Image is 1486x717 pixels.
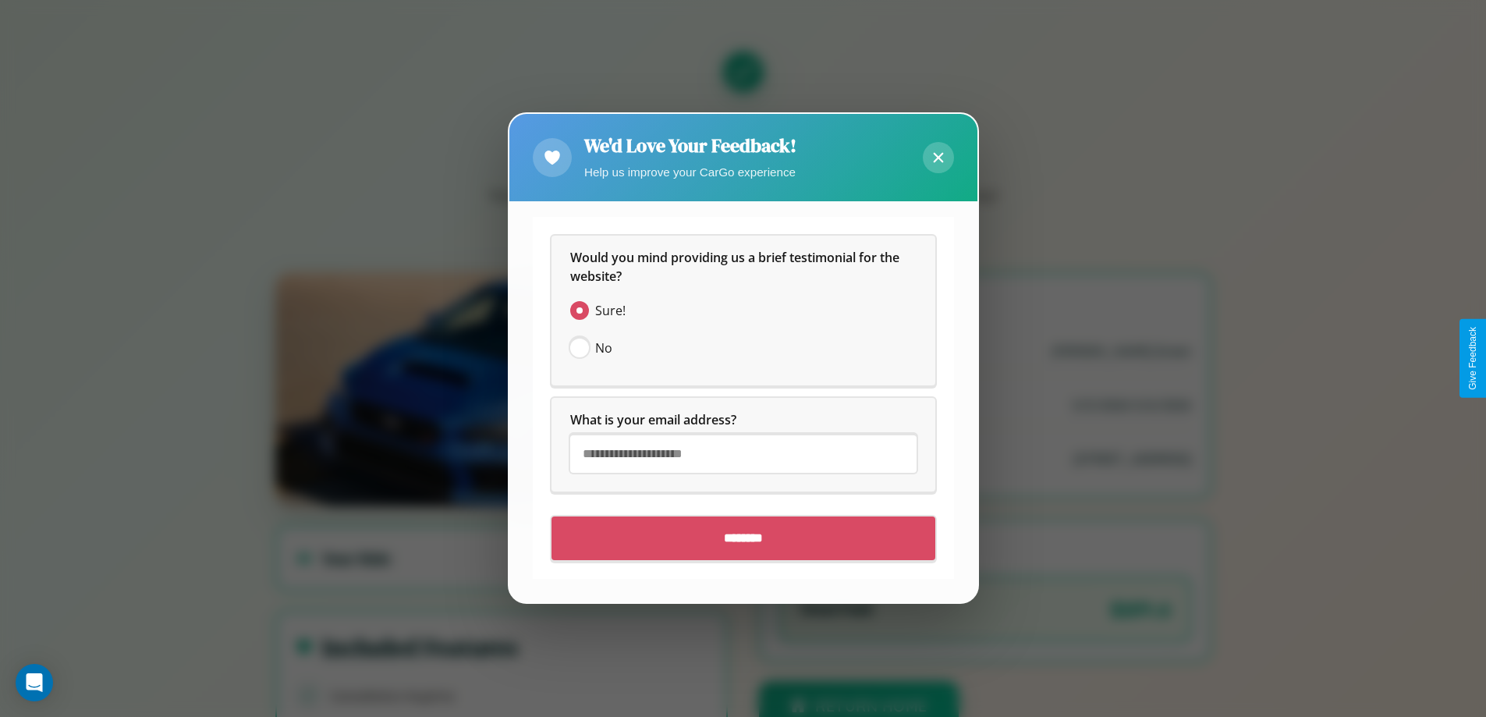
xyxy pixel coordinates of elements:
[1467,327,1478,390] div: Give Feedback
[595,339,612,358] span: No
[16,664,53,701] div: Open Intercom Messenger
[570,250,903,286] span: Would you mind providing us a brief testimonial for the website?
[584,133,796,158] h2: We'd Love Your Feedback!
[570,412,736,429] span: What is your email address?
[584,162,796,183] p: Help us improve your CarGo experience
[595,302,626,321] span: Sure!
